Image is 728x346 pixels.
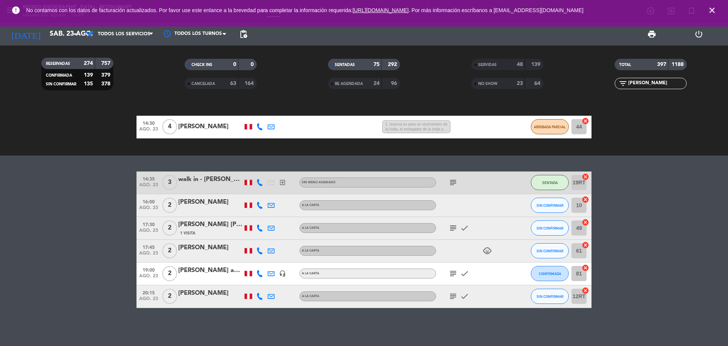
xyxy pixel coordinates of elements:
[537,203,563,208] span: SIN CONFIRMAR
[449,269,458,278] i: subject
[84,72,93,78] strong: 139
[694,30,703,39] i: power_settings_new
[483,246,492,255] i: child_care
[391,81,399,86] strong: 96
[46,74,72,77] span: CONFIRMADA
[373,81,380,86] strong: 24
[84,61,93,66] strong: 274
[162,198,177,213] span: 2
[478,82,497,86] span: NO SHOW
[460,292,469,301] i: check
[302,272,319,275] span: A la carta
[460,223,469,233] i: check
[178,175,243,184] div: walk in - [PERSON_NAME]
[84,81,93,86] strong: 135
[449,223,458,233] i: subject
[657,62,666,67] strong: 397
[139,127,158,135] span: ago. 23
[139,118,158,127] span: 14:30
[11,6,20,15] i: error
[139,296,158,305] span: ago. 23
[708,6,717,15] i: close
[534,125,566,129] span: ARRIBADA PARCIAL
[101,72,112,78] strong: 379
[139,174,158,183] span: 14:35
[139,205,158,214] span: ago. 23
[26,7,584,13] span: No contamos con los datos de facturación actualizados. Por favor use este enlance a la brevedad p...
[139,251,158,259] span: ago. 23
[628,79,686,88] input: Filtrar por nombre...
[582,219,589,226] i: cancel
[162,220,177,236] span: 2
[71,30,80,39] i: arrow_drop_down
[191,82,215,86] span: CANCELADA
[531,62,542,67] strong: 139
[98,31,150,37] span: Todos los servicios
[335,63,355,67] span: SENTADAS
[178,197,243,207] div: [PERSON_NAME]
[6,26,46,42] i: [DATE]
[178,243,243,253] div: [PERSON_NAME]
[101,81,112,86] strong: 378
[162,243,177,258] span: 2
[647,30,656,39] span: print
[531,266,569,281] button: CONFIRMADA
[335,82,363,86] span: RE AGENDADA
[582,173,589,181] i: cancel
[353,7,409,13] a: [URL][DOMAIN_NAME]
[178,288,243,298] div: [PERSON_NAME]
[245,81,255,86] strong: 164
[302,295,319,298] span: A la carta
[582,196,589,203] i: cancel
[531,175,569,190] button: SENTADA
[449,292,458,301] i: subject
[672,62,685,67] strong: 1188
[542,181,558,185] span: SENTADA
[139,228,158,237] span: ago. 23
[139,197,158,206] span: 16:00
[180,230,195,236] span: 1 Visita
[619,63,631,67] span: TOTAL
[382,120,450,133] span: 1. reserva es para un viceministro de Ia India, el embajador de la India y 2 oficiales de alto ma...
[178,266,243,275] div: [PERSON_NAME] angeles
[517,62,523,67] strong: 48
[178,122,243,132] div: [PERSON_NAME]
[531,198,569,213] button: SIN CONFIRMAR
[46,62,70,66] span: RESERVADAS
[582,264,589,272] i: cancel
[279,179,286,186] i: exit_to_app
[675,23,722,46] div: LOG OUT
[460,269,469,278] i: check
[279,270,286,277] i: headset_mic
[409,7,584,13] a: . Por más información escríbanos a [EMAIL_ADDRESS][DOMAIN_NAME]
[531,119,569,134] button: ARRIBADA PARCIAL
[251,62,255,67] strong: 0
[582,287,589,294] i: cancel
[139,274,158,282] span: ago. 23
[531,289,569,304] button: SIN CONFIRMAR
[388,62,399,67] strong: 292
[162,119,177,134] span: 4
[582,117,589,125] i: cancel
[618,79,628,88] i: filter_list
[302,204,319,207] span: A la carta
[302,249,319,252] span: A la carta
[139,265,158,274] span: 19:00
[537,294,563,299] span: SIN CONFIRMAR
[582,241,589,249] i: cancel
[517,81,523,86] strong: 23
[302,181,336,184] span: Sin menú asignado
[162,289,177,304] span: 2
[162,175,177,190] span: 3
[537,249,563,253] span: SIN CONFIRMAR
[139,242,158,251] span: 17:45
[449,178,458,187] i: subject
[537,226,563,230] span: SIN CONFIRMAR
[302,226,319,230] span: A la carta
[178,220,243,230] div: [PERSON_NAME] [PERSON_NAME]
[191,63,212,67] span: CHECK INS
[162,266,177,281] span: 2
[139,220,158,228] span: 17:30
[239,30,248,39] span: pending_actions
[539,272,561,276] span: CONFIRMADA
